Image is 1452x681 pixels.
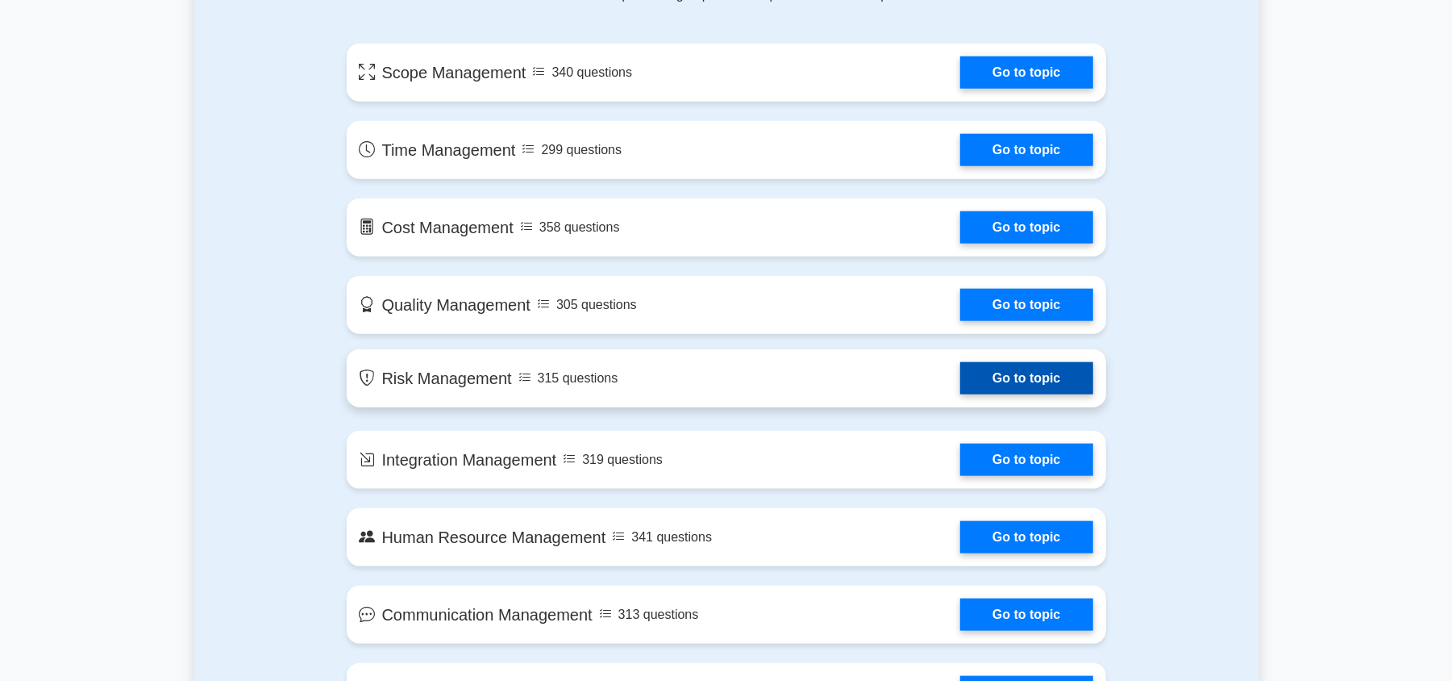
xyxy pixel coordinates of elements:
a: Go to topic [960,134,1092,166]
a: Go to topic [960,289,1092,321]
a: Go to topic [960,56,1092,89]
a: Go to topic [960,211,1092,244]
a: Go to topic [960,444,1092,476]
a: Go to topic [960,521,1092,554]
a: Go to topic [960,362,1092,395]
a: Go to topic [960,599,1092,631]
